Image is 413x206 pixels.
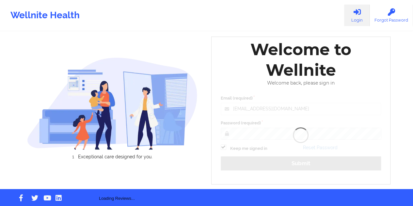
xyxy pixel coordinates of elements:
a: Login [344,5,370,26]
a: Forgot Password [370,5,413,26]
img: wellnite-auth-hero_200.c722682e.png [27,57,198,150]
li: Exceptional care designed for you. [33,154,198,159]
div: Welcome back, please sign in [216,80,386,86]
div: Loading Reviews... [27,170,207,202]
div: Welcome to Wellnite [216,39,386,80]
